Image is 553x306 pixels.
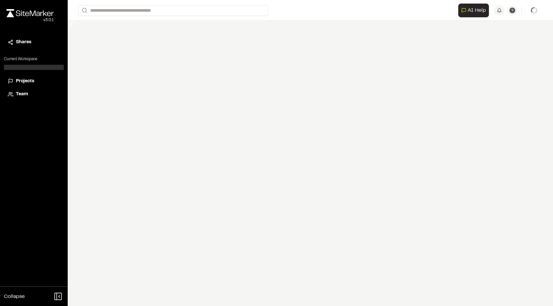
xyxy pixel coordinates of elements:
span: Collapse [4,293,25,300]
a: Shares [8,39,60,46]
span: Shares [16,39,31,46]
p: Current Workspace [4,56,64,62]
span: AI Help [468,7,486,14]
button: Open AI Assistant [458,4,489,17]
a: Projects [8,78,60,85]
button: Search [78,5,90,16]
span: Projects [16,78,34,85]
div: Open AI Assistant [458,4,491,17]
span: Team [16,91,28,98]
img: rebrand.png [7,9,54,17]
a: Team [8,91,60,98]
div: Oh geez...please don't... [7,17,54,23]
